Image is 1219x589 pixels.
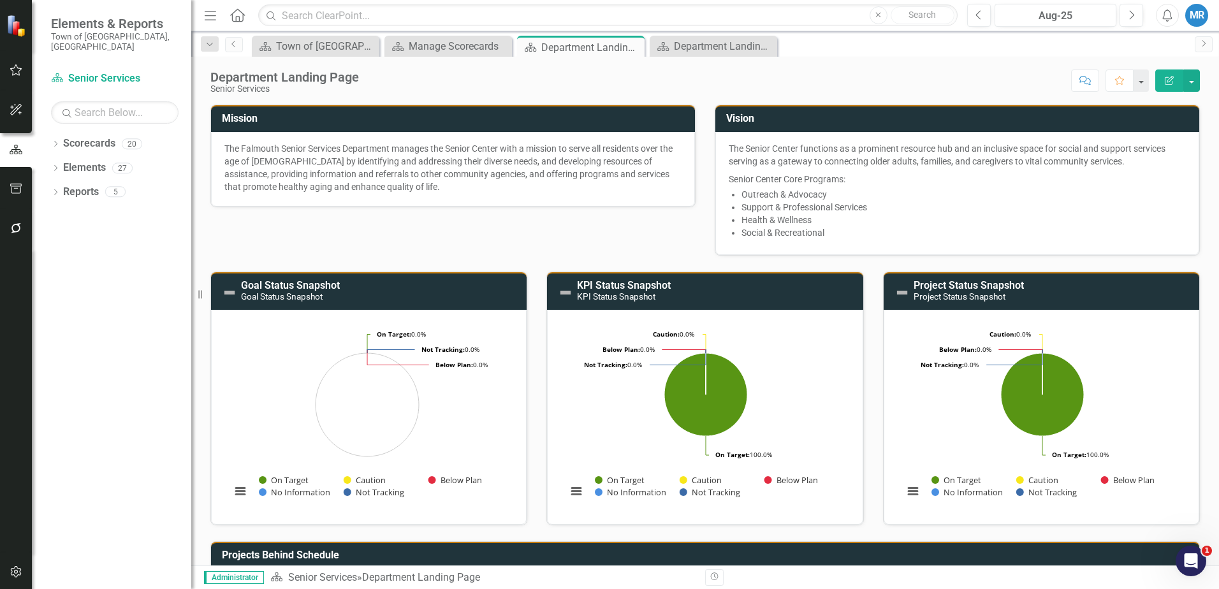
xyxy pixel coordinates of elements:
a: Senior Services [288,571,357,583]
div: Chart. Highcharts interactive chart. [224,320,513,511]
div: Department Landing Page [210,70,359,84]
svg: Interactive chart [897,320,1183,511]
small: Town of [GEOGRAPHIC_DATA], [GEOGRAPHIC_DATA] [51,31,179,52]
small: Project Status Snapshot [914,291,1005,302]
button: Show On Target [259,474,309,486]
button: Show No Information [259,486,330,498]
a: Senior Services [51,71,179,86]
small: Goal Status Snapshot [241,291,323,302]
button: Show Below Plan [764,474,819,486]
span: 1 [1202,546,1212,556]
button: View chart menu, Chart [904,483,922,500]
text: 0.0% [584,360,642,369]
a: Scorecards [63,136,115,151]
text: 0.0% [939,345,991,354]
button: Show Caution [680,474,722,486]
img: Not Defined [894,285,910,300]
svg: Interactive chart [224,320,510,511]
tspan: Not Tracking: [584,360,627,369]
div: Department Landing Page [362,571,480,583]
button: Show On Target [595,474,645,486]
li: Outreach & Advocacy [741,188,1186,201]
div: Aug-25 [999,8,1112,24]
path: On Target, 1. [1001,353,1084,436]
span: Search [909,10,936,20]
button: Search [891,6,954,24]
button: Show Not Tracking [1016,486,1077,498]
iframe: Intercom live chat [1176,546,1206,576]
tspan: On Target: [1052,450,1086,459]
div: Manage Scorecards [409,38,509,54]
div: » [270,571,696,585]
button: Aug-25 [995,4,1116,27]
tspan: Below Plan: [939,345,977,354]
a: Town of [GEOGRAPHIC_DATA] Page [255,38,376,54]
img: Not Defined [222,285,237,300]
button: Show Not Tracking [344,486,405,498]
tspan: On Target: [715,450,750,459]
p: The Senior Center functions as a prominent resource hub and an inclusive space for social and sup... [729,142,1186,170]
button: Show Not Tracking [680,486,741,498]
a: Reports [63,185,99,200]
li: Health & Wellness [741,214,1186,226]
text: 0.0% [435,360,488,369]
button: Show Below Plan [1101,474,1155,486]
button: MR [1185,4,1208,27]
button: Show Caution [1016,474,1058,486]
button: View chart menu, Chart [231,483,249,500]
div: 27 [112,163,133,173]
input: Search Below... [51,101,179,124]
span: Elements & Reports [51,16,179,31]
div: Department Landing Page [674,38,774,54]
a: Project Status Snapshot [914,279,1024,291]
div: 5 [105,187,126,198]
a: KPI Status Snapshot [577,279,671,291]
a: Manage Scorecards [388,38,509,54]
button: Show No Information [595,486,666,498]
div: Chart. Highcharts interactive chart. [560,320,849,511]
h3: Mission [222,113,689,124]
a: Department Landing Page [653,38,774,54]
text: 100.0% [715,450,772,459]
button: Show Below Plan [428,474,483,486]
tspan: On Target: [377,330,411,338]
text: 0.0% [377,330,426,338]
text: 0.0% [421,345,479,354]
text: 100.0% [1052,450,1109,459]
div: 20 [122,138,142,149]
li: Support & Professional Services [741,201,1186,214]
tspan: Below Plan: [435,360,473,369]
text: 0.0% [653,330,694,338]
tspan: Caution: [653,330,680,338]
p: Senior Center Core Programs: [729,170,1186,185]
p: The Falmouth Senior Services Department manages the Senior Center with a mission to serve all res... [224,142,682,193]
button: Show On Target [931,474,982,486]
img: ClearPoint Strategy [6,15,29,37]
h3: Vision [726,113,1193,124]
a: Elements [63,161,106,175]
svg: Interactive chart [560,320,846,511]
li: Social & Recreational [741,226,1186,239]
tspan: Not Tracking: [421,345,465,354]
text: 0.0% [921,360,979,369]
button: Show Caution [344,474,386,486]
div: Senior Services [210,84,359,94]
div: Department Landing Page [541,40,641,55]
h3: Projects Behind Schedule [222,549,1193,561]
tspan: Below Plan: [602,345,640,354]
a: Goal Status Snapshot [241,279,340,291]
div: Town of [GEOGRAPHIC_DATA] Page [276,38,376,54]
tspan: Not Tracking: [921,360,964,369]
button: Show No Information [931,486,1002,498]
img: Not Defined [558,285,573,300]
div: Chart. Highcharts interactive chart. [897,320,1186,511]
small: KPI Status Snapshot [577,291,655,302]
span: Administrator [204,571,264,584]
path: On Target, 1. [664,353,747,436]
tspan: Caution: [989,330,1016,338]
text: 0.0% [602,345,655,354]
text: 0.0% [989,330,1031,338]
button: View chart menu, Chart [567,483,585,500]
input: Search ClearPoint... [258,4,958,27]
